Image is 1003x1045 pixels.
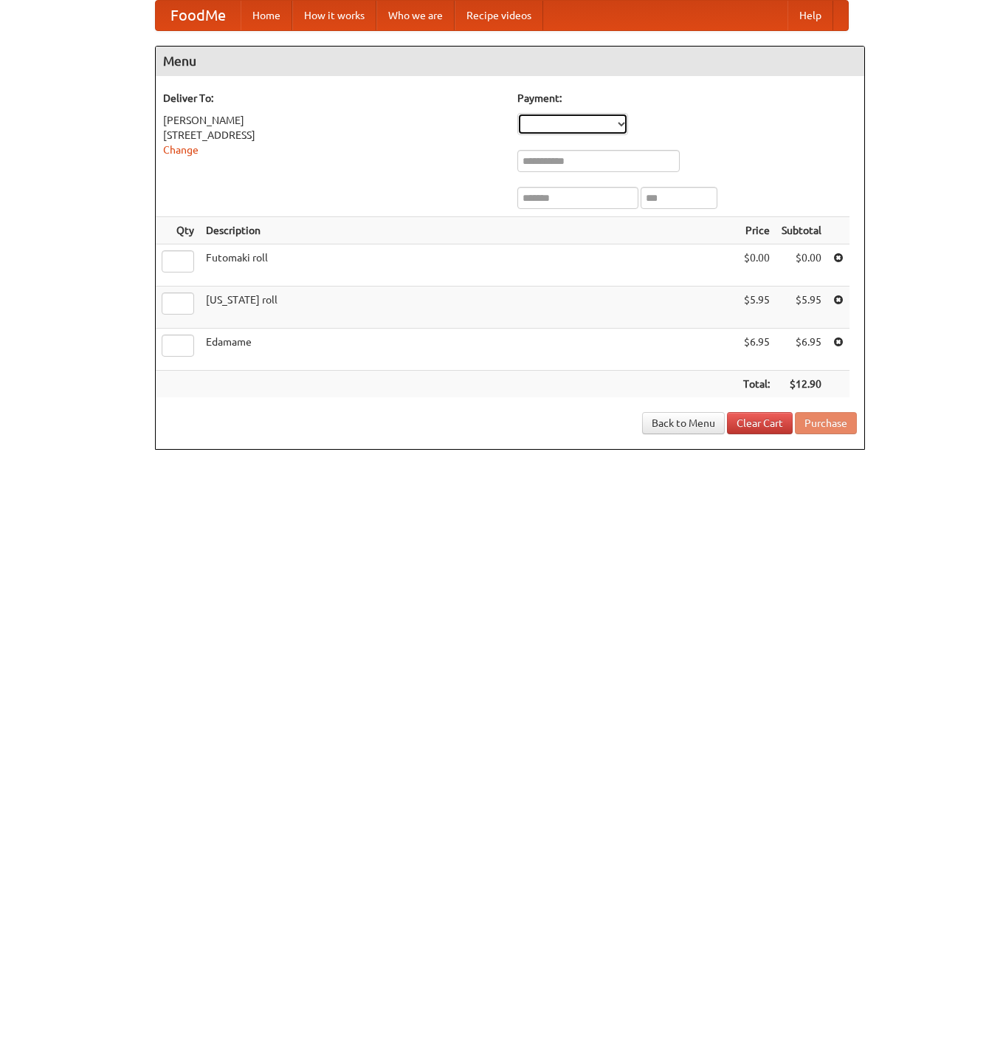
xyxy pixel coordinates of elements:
a: Help [787,1,833,30]
div: [STREET_ADDRESS] [163,128,503,143]
td: $5.95 [776,287,827,329]
td: [US_STATE] roll [200,287,737,329]
td: Edamame [200,329,737,371]
th: $12.90 [776,371,827,398]
td: $6.95 [776,329,827,371]
h5: Deliver To: [163,91,503,106]
h4: Menu [156,47,864,76]
a: Recipe videos [455,1,543,30]
td: $6.95 [737,329,776,371]
a: Home [241,1,292,30]
td: $5.95 [737,287,776,329]
a: Change [163,144,199,156]
th: Subtotal [776,217,827,244]
a: FoodMe [156,1,241,30]
th: Qty [156,217,200,244]
a: Clear Cart [727,412,793,434]
td: $0.00 [776,244,827,287]
td: Futomaki roll [200,244,737,287]
h5: Payment: [517,91,857,106]
th: Price [737,217,776,244]
a: Back to Menu [642,412,725,434]
th: Total: [737,371,776,398]
div: [PERSON_NAME] [163,113,503,128]
th: Description [200,217,737,244]
a: How it works [292,1,376,30]
td: $0.00 [737,244,776,287]
button: Purchase [795,412,857,434]
a: Who we are [376,1,455,30]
